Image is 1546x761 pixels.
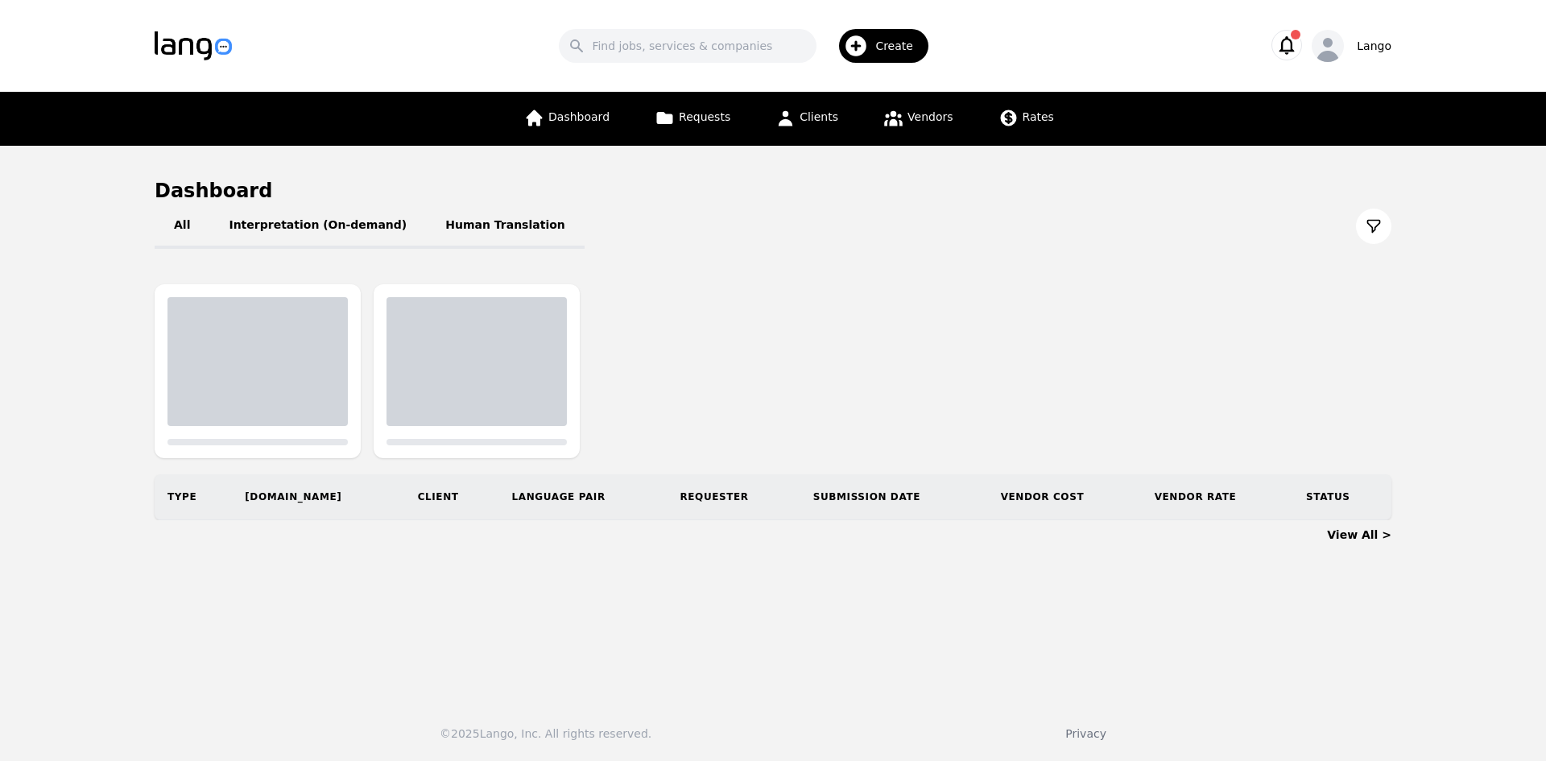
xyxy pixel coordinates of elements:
span: Dashboard [548,110,610,123]
th: Submission Date [800,474,988,519]
button: Human Translation [426,204,585,249]
button: Create [816,23,938,69]
th: Requester [667,474,800,519]
span: Rates [1023,110,1054,123]
a: Requests [645,92,740,146]
a: Dashboard [515,92,619,146]
button: All [155,204,209,249]
span: Clients [800,110,838,123]
div: © 2025 Lango, Inc. All rights reserved. [440,726,651,742]
button: Lango [1312,30,1391,62]
th: Client [405,474,499,519]
th: Status [1293,474,1391,519]
th: Vendor Rate [1142,474,1293,519]
input: Find jobs, services & companies [559,29,816,63]
button: Interpretation (On-demand) [209,204,426,249]
span: Vendors [907,110,953,123]
th: [DOMAIN_NAME] [232,474,404,519]
img: Logo [155,31,232,60]
a: View All > [1327,528,1391,541]
th: Type [155,474,232,519]
button: Filter [1356,209,1391,244]
th: Language Pair [499,474,668,519]
span: Requests [679,110,730,123]
a: Privacy [1065,727,1106,740]
div: Lango [1357,38,1391,54]
th: Vendor Cost [988,474,1142,519]
a: Vendors [874,92,962,146]
a: Rates [989,92,1064,146]
a: Clients [766,92,848,146]
span: Create [875,38,924,54]
h1: Dashboard [155,178,1391,204]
